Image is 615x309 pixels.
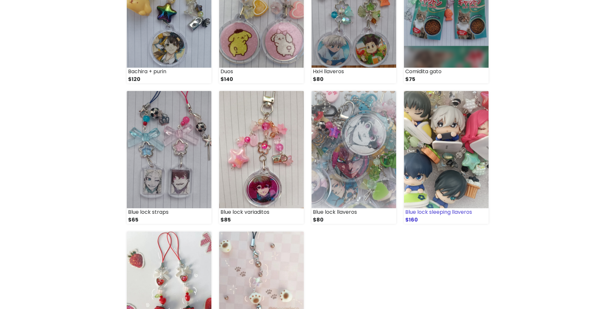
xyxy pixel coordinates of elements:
[312,208,396,216] div: Blue lock llaveros
[312,75,396,83] div: $80
[127,68,211,75] div: Bachira + purin
[404,91,489,224] a: Blue lock sleeping llaveros $160
[219,216,304,224] div: $85
[219,68,304,75] div: Duos
[219,208,304,216] div: Blue lock variaditos
[127,216,211,224] div: $65
[312,216,396,224] div: $80
[219,75,304,83] div: $140
[127,91,211,224] a: Blue lock straps $65
[404,208,489,216] div: Blue lock sleeping llaveros
[312,68,396,75] div: HxH llaveros
[404,68,489,75] div: Comidita gato
[404,216,489,224] div: $160
[127,75,211,83] div: $120
[404,91,489,208] img: small_1756336669565.png
[404,75,489,83] div: $75
[219,91,304,208] img: small_1756340070939.jpeg
[312,91,396,208] img: small_1756339352845.png
[127,91,211,208] img: small_1756340754550.png
[312,91,396,224] a: Blue lock llaveros $80
[127,208,211,216] div: Blue lock straps
[219,91,304,224] a: Blue lock variaditos $85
